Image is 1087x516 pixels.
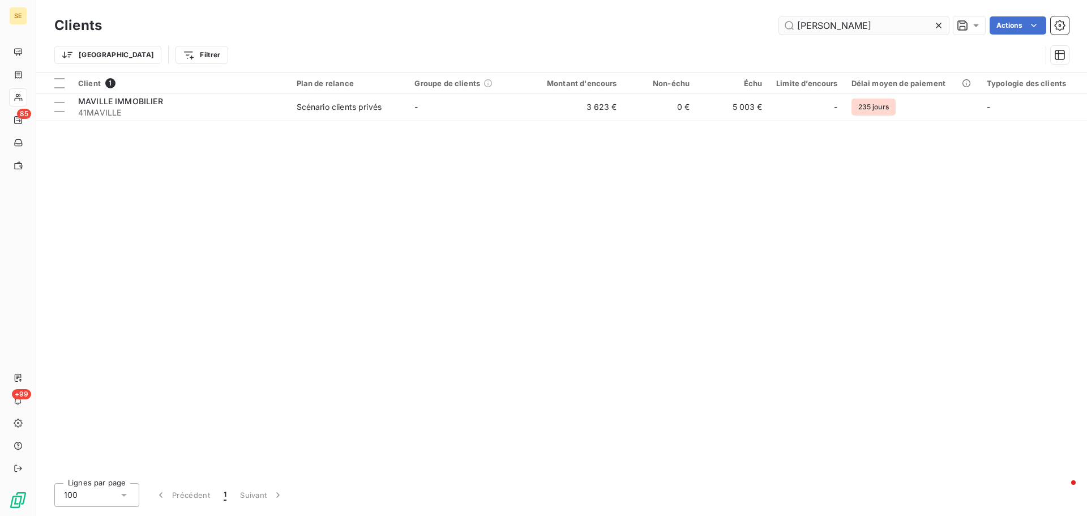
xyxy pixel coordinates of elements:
span: - [414,102,418,112]
span: 41MAVILLE [78,107,283,118]
span: +99 [12,389,31,399]
span: - [987,102,990,112]
td: 0 € [624,93,697,121]
div: Limite d’encours [776,79,838,88]
span: 1 [224,489,226,501]
td: 5 003 € [696,93,769,121]
div: Typologie des clients [987,79,1080,88]
button: [GEOGRAPHIC_DATA] [54,46,161,64]
span: 100 [64,489,78,501]
span: Groupe de clients [414,79,480,88]
h3: Clients [54,15,102,36]
div: Plan de relance [297,79,401,88]
div: SE [9,7,27,25]
button: 1 [217,483,233,507]
button: Actions [990,16,1046,35]
button: Filtrer [176,46,228,64]
button: Précédent [148,483,217,507]
button: Suivant [233,483,290,507]
td: 3 623 € [526,93,623,121]
div: Échu [703,79,763,88]
input: Rechercher [779,16,949,35]
img: Logo LeanPay [9,491,27,509]
span: MAVILLE IMMOBILIER [78,96,163,106]
div: Non-échu [631,79,690,88]
div: Montant d'encours [533,79,617,88]
span: 235 jours [851,99,896,116]
span: - [834,101,837,113]
div: Scénario clients privés [297,101,382,113]
iframe: Intercom live chat [1049,477,1076,505]
span: 1 [105,78,115,88]
span: 85 [17,109,31,119]
div: Délai moyen de paiement [851,79,973,88]
span: Client [78,79,101,88]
